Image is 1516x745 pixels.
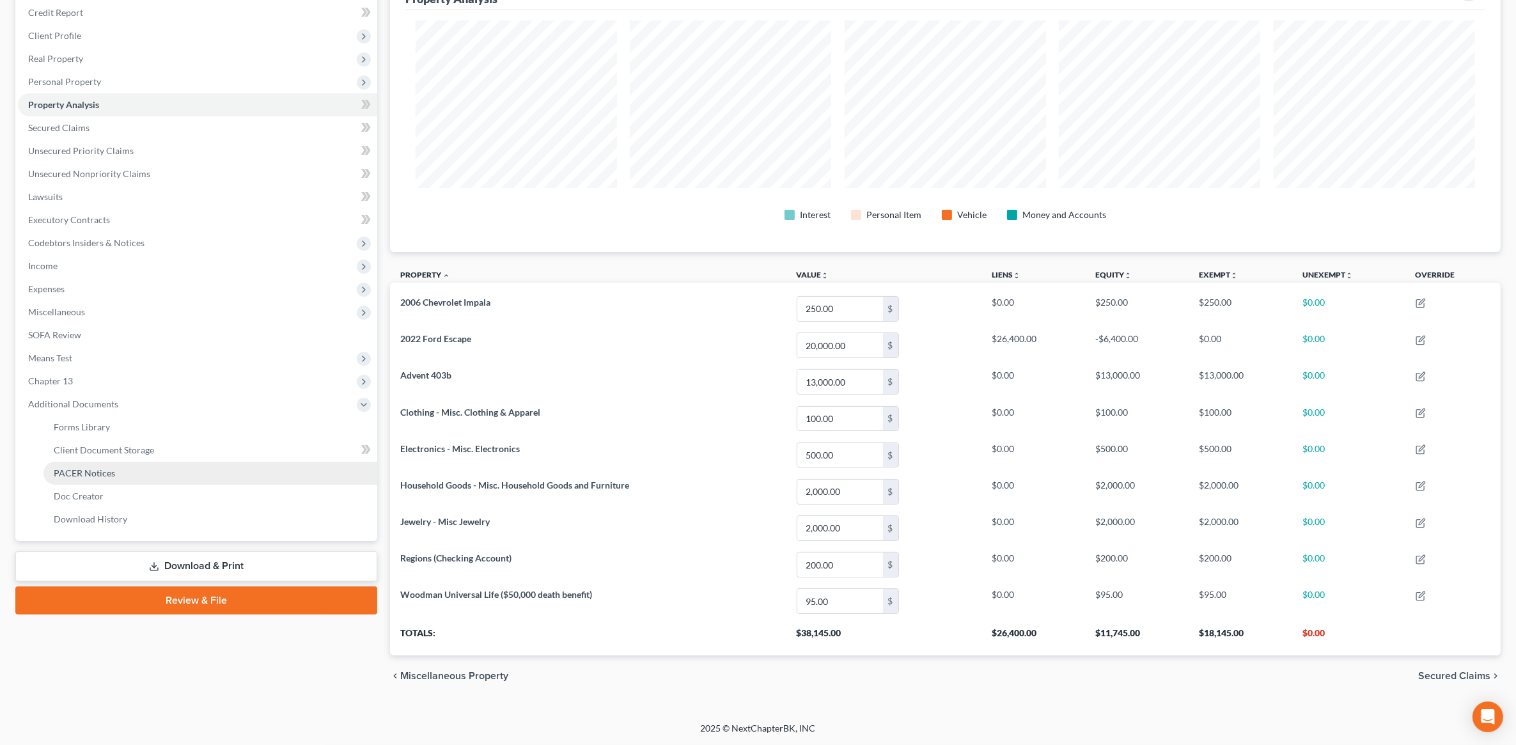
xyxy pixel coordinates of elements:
[400,270,450,279] a: Property expand_less
[822,272,829,279] i: unfold_more
[28,306,85,317] span: Miscellaneous
[28,122,90,133] span: Secured Claims
[54,467,115,478] span: PACER Notices
[28,375,73,386] span: Chapter 13
[1292,437,1405,473] td: $0.00
[1189,473,1292,510] td: $2,000.00
[18,162,377,185] a: Unsecured Nonpriority Claims
[1085,327,1189,363] td: -$6,400.00
[981,547,1085,583] td: $0.00
[1292,473,1405,510] td: $0.00
[883,370,898,394] div: $
[18,93,377,116] a: Property Analysis
[797,297,883,321] input: 0.00
[54,490,104,501] span: Doc Creator
[18,1,377,24] a: Credit Report
[883,297,898,321] div: $
[981,510,1085,546] td: $0.00
[1418,671,1501,681] button: Secured Claims chevron_right
[1189,437,1292,473] td: $500.00
[883,333,898,357] div: $
[1085,364,1189,400] td: $13,000.00
[797,480,883,504] input: 0.00
[28,30,81,41] span: Client Profile
[883,407,898,431] div: $
[1095,270,1132,279] a: Equityunfold_more
[1302,270,1353,279] a: Unexemptunfold_more
[1085,473,1189,510] td: $2,000.00
[981,437,1085,473] td: $0.00
[797,333,883,357] input: 0.00
[15,551,377,581] a: Download & Print
[442,272,450,279] i: expand_less
[1418,671,1490,681] span: Secured Claims
[1473,702,1503,732] div: Open Intercom Messenger
[400,516,490,527] span: Jewelry - Misc Jewelry
[1013,272,1020,279] i: unfold_more
[786,620,981,655] th: $38,145.00
[800,208,831,221] div: Interest
[1230,272,1238,279] i: unfold_more
[957,208,987,221] div: Vehicle
[400,671,508,681] span: Miscellaneous Property
[394,722,1123,745] div: 2025 © NextChapterBK, INC
[400,589,592,600] span: Woodman Universal Life ($50,000 death benefit)
[981,327,1085,363] td: $26,400.00
[883,553,898,577] div: $
[1189,620,1292,655] th: $18,145.00
[1189,547,1292,583] td: $200.00
[28,191,63,202] span: Lawsuits
[18,208,377,231] a: Executory Contracts
[43,485,377,508] a: Doc Creator
[981,473,1085,510] td: $0.00
[54,421,110,432] span: Forms Library
[1189,290,1292,327] td: $250.00
[43,508,377,531] a: Download History
[28,283,65,294] span: Expenses
[1189,327,1292,363] td: $0.00
[1124,272,1132,279] i: unfold_more
[981,400,1085,437] td: $0.00
[28,214,110,225] span: Executory Contracts
[400,297,490,308] span: 2006 Chevrolet Impala
[400,443,520,454] span: Electronics - Misc. Electronics
[18,116,377,139] a: Secured Claims
[797,589,883,613] input: 0.00
[400,333,471,344] span: 2022 Ford Escape
[1085,547,1189,583] td: $200.00
[1189,510,1292,546] td: $2,000.00
[1199,270,1238,279] a: Exemptunfold_more
[15,586,377,615] a: Review & File
[1292,510,1405,546] td: $0.00
[18,185,377,208] a: Lawsuits
[992,270,1020,279] a: Liensunfold_more
[981,290,1085,327] td: $0.00
[797,270,829,279] a: Valueunfold_more
[18,324,377,347] a: SOFA Review
[54,514,127,524] span: Download History
[28,237,145,248] span: Codebtors Insiders & Notices
[981,583,1085,620] td: $0.00
[390,671,400,681] i: chevron_left
[1189,400,1292,437] td: $100.00
[1085,510,1189,546] td: $2,000.00
[1085,290,1189,327] td: $250.00
[1292,620,1405,655] th: $0.00
[28,260,58,271] span: Income
[43,462,377,485] a: PACER Notices
[54,444,154,455] span: Client Document Storage
[1085,400,1189,437] td: $100.00
[1085,583,1189,620] td: $95.00
[43,439,377,462] a: Client Document Storage
[400,370,451,380] span: Advent 403b
[1292,547,1405,583] td: $0.00
[1085,437,1189,473] td: $500.00
[28,76,101,87] span: Personal Property
[28,352,72,363] span: Means Test
[390,671,508,681] button: chevron_left Miscellaneous Property
[1189,364,1292,400] td: $13,000.00
[1405,262,1501,291] th: Override
[797,443,883,467] input: 0.00
[1189,583,1292,620] td: $95.00
[28,145,134,156] span: Unsecured Priority Claims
